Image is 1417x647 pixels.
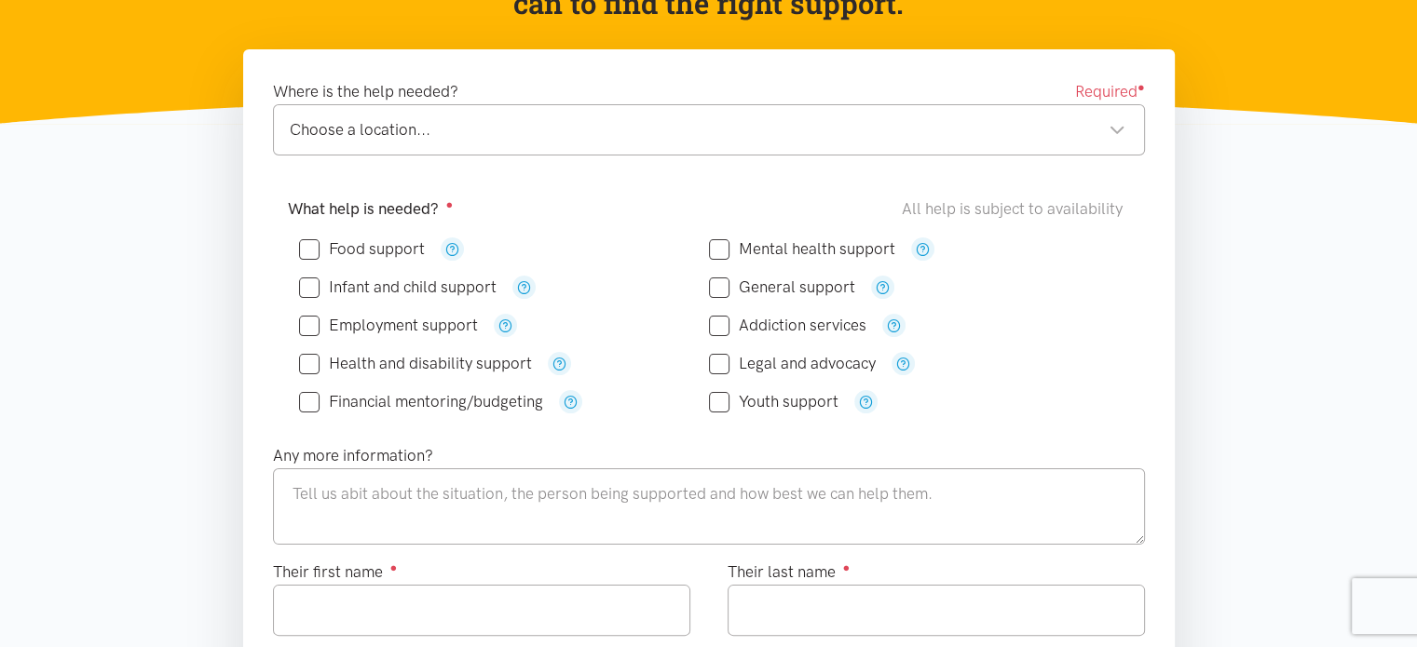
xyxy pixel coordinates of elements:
[273,559,398,585] label: Their first name
[288,196,454,222] label: What help is needed?
[273,443,433,468] label: Any more information?
[446,197,454,211] sup: ●
[902,196,1130,222] div: All help is subject to availability
[709,241,895,257] label: Mental health support
[709,279,855,295] label: General support
[843,560,851,574] sup: ●
[709,394,838,410] label: Youth support
[299,394,543,410] label: Financial mentoring/budgeting
[709,317,866,333] label: Addiction services
[299,241,425,257] label: Food support
[1075,79,1145,104] span: Required
[728,559,851,585] label: Their last name
[390,560,398,574] sup: ●
[290,117,1125,142] div: Choose a location...
[1138,80,1145,94] sup: ●
[299,317,478,333] label: Employment support
[709,356,876,371] label: Legal and advocacy
[299,356,532,371] label: Health and disability support
[273,79,458,104] label: Where is the help needed?
[299,279,497,295] label: Infant and child support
